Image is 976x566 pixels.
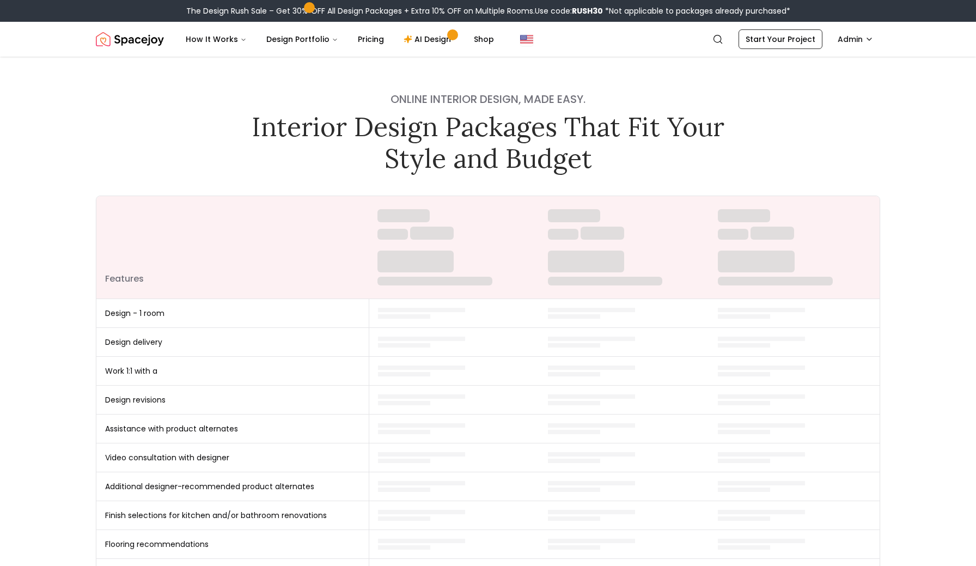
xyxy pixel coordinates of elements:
a: AI Design [395,28,463,50]
button: Design Portfolio [258,28,347,50]
td: Design revisions [96,386,369,415]
td: Additional designer-recommended product alternates [96,472,369,501]
td: Flooring recommendations [96,530,369,559]
b: RUSH30 [572,5,603,16]
td: Design - 1 room [96,299,369,328]
span: *Not applicable to packages already purchased* [603,5,790,16]
img: Spacejoy Logo [96,28,164,50]
td: Design delivery [96,328,369,357]
td: Work 1:1 with a [96,357,369,386]
th: Features [96,196,369,299]
nav: Main [177,28,503,50]
a: Shop [465,28,503,50]
a: Spacejoy [96,28,164,50]
h1: Interior Design Packages That Fit Your Style and Budget [244,111,732,174]
span: Use code: [535,5,603,16]
div: The Design Rush Sale – Get 30% OFF All Design Packages + Extra 10% OFF on Multiple Rooms. [186,5,790,16]
td: Finish selections for kitchen and/or bathroom renovations [96,501,369,530]
a: Pricing [349,28,393,50]
h4: Online interior design, made easy. [244,92,732,107]
button: How It Works [177,28,255,50]
td: Video consultation with designer [96,443,369,472]
img: United States [520,33,533,46]
button: Admin [831,29,880,49]
a: Start Your Project [739,29,822,49]
td: Assistance with product alternates [96,415,369,443]
nav: Global [96,22,880,57]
